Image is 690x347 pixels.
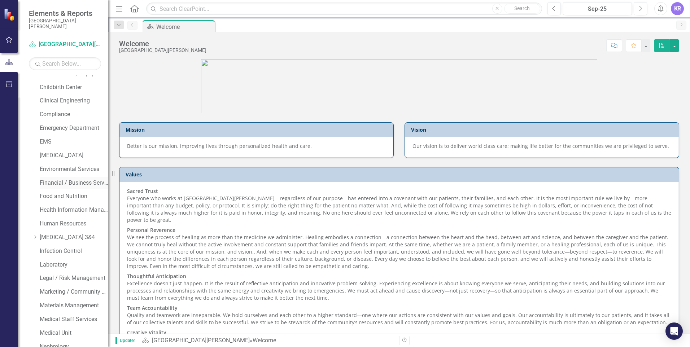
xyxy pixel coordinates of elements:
div: Open Intercom Messenger [665,322,683,340]
div: Welcome [156,22,213,31]
p: Excellence doesn't just happen. It is the result of reflective anticipation and innovative proble... [127,271,671,303]
h3: Mission [126,127,390,132]
a: Infection Control [40,247,108,255]
a: Emergency Department [40,124,108,132]
div: [GEOGRAPHIC_DATA][PERSON_NAME] [119,48,206,53]
a: Health Information Management [40,206,108,214]
strong: Team Accountability [127,304,178,311]
a: Environmental Services [40,165,108,173]
p: Our vision is to deliver world class care; making life better for the communities we are privileg... [412,142,671,150]
button: Search [504,4,540,14]
strong: Personal Reverence [127,227,175,233]
a: EMS [40,138,108,146]
div: Welcome [253,337,276,344]
a: Medical Unit [40,329,108,337]
p: We see the process of healing as more than the medicine we administer. Healing embodies a connect... [127,225,671,271]
a: [MEDICAL_DATA] 3&4 [40,233,108,242]
img: SJRMC%20new%20logo%203.jpg [201,59,597,113]
button: Sep-25 [563,2,632,15]
small: [GEOGRAPHIC_DATA][PERSON_NAME] [29,18,101,30]
a: [GEOGRAPHIC_DATA][PERSON_NAME] [152,337,250,344]
strong: Thoughtful Anticipation [127,273,186,280]
div: » [142,337,394,345]
img: ClearPoint Strategy [4,8,16,21]
strong: Creative Vitality [127,329,166,336]
input: Search Below... [29,57,101,70]
p: Better is our mission, improving lives through personalized health and care. [127,142,386,150]
h3: Values [126,172,675,177]
a: Legal / Risk Management [40,274,108,282]
div: Sep-25 [565,5,629,13]
button: KR [671,2,684,15]
p: Everyone who works at [GEOGRAPHIC_DATA][PERSON_NAME]—regardless of our purpose—has entered into a... [127,188,671,225]
a: Clinical Engineering [40,97,108,105]
a: [MEDICAL_DATA] [40,151,108,160]
div: Welcome [119,40,206,48]
a: [GEOGRAPHIC_DATA][PERSON_NAME] [29,40,101,49]
p: Quality and teamwork are inseparable. We hold ourselves and each other to a higher standard—one w... [127,303,671,328]
strong: Sacred Trust [127,188,158,194]
input: Search ClearPoint... [146,3,542,15]
a: Human Resources [40,220,108,228]
h3: Vision [411,127,675,132]
a: Compliance [40,110,108,119]
span: Elements & Reports [29,9,101,18]
a: Marketing / Community Services [40,288,108,296]
span: Updater [115,337,138,344]
a: Food and Nutrition [40,192,108,201]
a: Materials Management [40,302,108,310]
span: Search [514,5,530,11]
a: Childbirth Center [40,83,108,92]
a: Financial / Business Services [40,179,108,187]
a: Laboratory [40,261,108,269]
a: Medical Staff Services [40,315,108,324]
